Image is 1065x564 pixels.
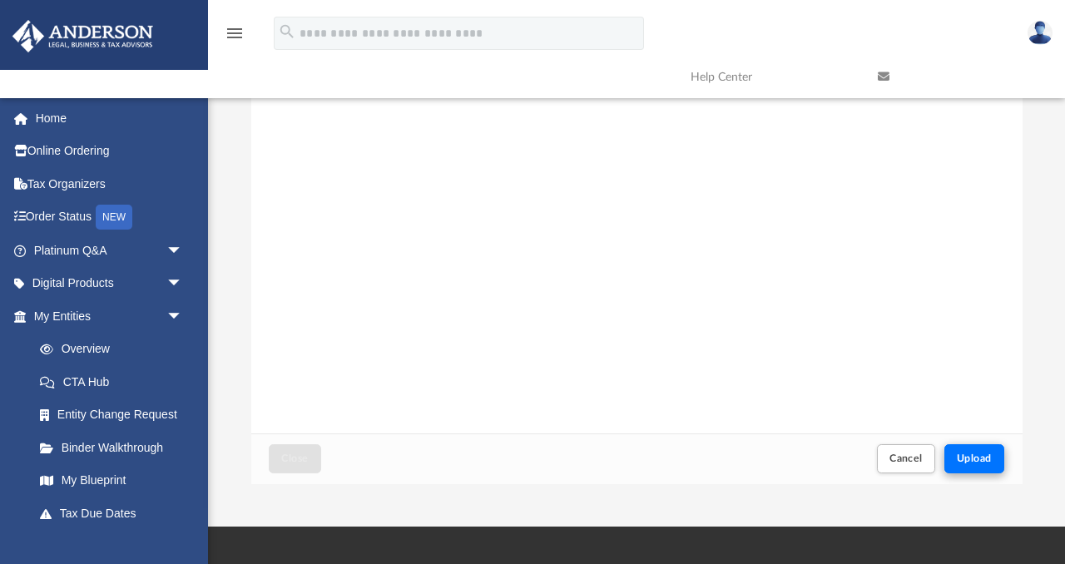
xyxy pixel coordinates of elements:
a: Digital Productsarrow_drop_down [12,267,208,300]
a: Help Center [678,44,865,110]
a: Entity Change Request [23,398,208,432]
a: menu [225,32,245,43]
a: Overview [23,333,208,366]
span: Close [281,453,308,463]
button: Upload [944,444,1004,473]
a: Home [12,101,208,135]
a: Binder Walkthrough [23,431,208,464]
span: Cancel [889,453,923,463]
img: Anderson Advisors Platinum Portal [7,20,158,52]
a: My Blueprint [23,464,200,497]
a: Online Ordering [12,135,208,168]
a: My Anderson Teamarrow_drop_down [12,530,200,563]
a: Tax Due Dates [23,497,208,530]
i: menu [225,23,245,43]
a: Tax Organizers [12,167,208,200]
div: NEW [96,205,132,230]
div: grid [251,11,1023,433]
a: Order StatusNEW [12,200,208,235]
button: Close [269,444,320,473]
i: search [278,22,296,41]
span: arrow_drop_down [166,530,200,564]
span: arrow_drop_down [166,234,200,268]
div: Upload [251,11,1023,484]
a: Platinum Q&Aarrow_drop_down [12,234,208,267]
span: arrow_drop_down [166,299,200,334]
a: My Entitiesarrow_drop_down [12,299,208,333]
a: CTA Hub [23,365,208,398]
button: Cancel [877,444,935,473]
span: arrow_drop_down [166,267,200,301]
img: User Pic [1028,21,1053,45]
span: Upload [957,453,992,463]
